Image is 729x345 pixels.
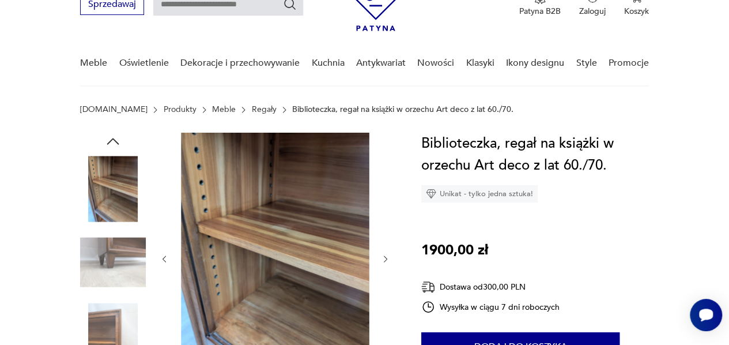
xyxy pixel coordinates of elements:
p: Koszyk [624,6,649,17]
a: Meble [80,41,107,85]
a: Kuchnia [311,41,344,85]
a: [DOMAIN_NAME] [80,105,148,114]
a: Dekoracje i przechowywanie [180,41,300,85]
a: Oświetlenie [119,41,169,85]
h1: Biblioteczka, regał na książki w orzechu Art deco z lat 60./70. [421,133,649,177]
img: Ikona dostawy [421,280,435,294]
img: Zdjęcie produktu Biblioteczka, regał na książki w orzechu Art deco z lat 60./70. [80,230,146,295]
a: Promocje [609,41,649,85]
a: Produkty [164,105,197,114]
a: Ikony designu [506,41,564,85]
a: Antykwariat [356,41,406,85]
div: Unikat - tylko jedna sztuka! [421,185,538,202]
a: Sprzedawaj [80,1,144,9]
p: Zaloguj [579,6,606,17]
a: Style [576,41,596,85]
a: Regały [252,105,277,114]
p: Patyna B2B [519,6,561,17]
p: Biblioteczka, regał na książki w orzechu Art deco z lat 60./70. [292,105,513,114]
div: Dostawa od 300,00 PLN [421,280,560,294]
div: Wysyłka w ciągu 7 dni roboczych [421,300,560,314]
iframe: Smartsupp widget button [690,299,722,331]
a: Meble [212,105,236,114]
img: Ikona diamentu [426,189,436,199]
img: Zdjęcie produktu Biblioteczka, regał na książki w orzechu Art deco z lat 60./70. [80,156,146,222]
a: Klasyki [466,41,494,85]
p: 1900,00 zł [421,239,488,261]
a: Nowości [417,41,454,85]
